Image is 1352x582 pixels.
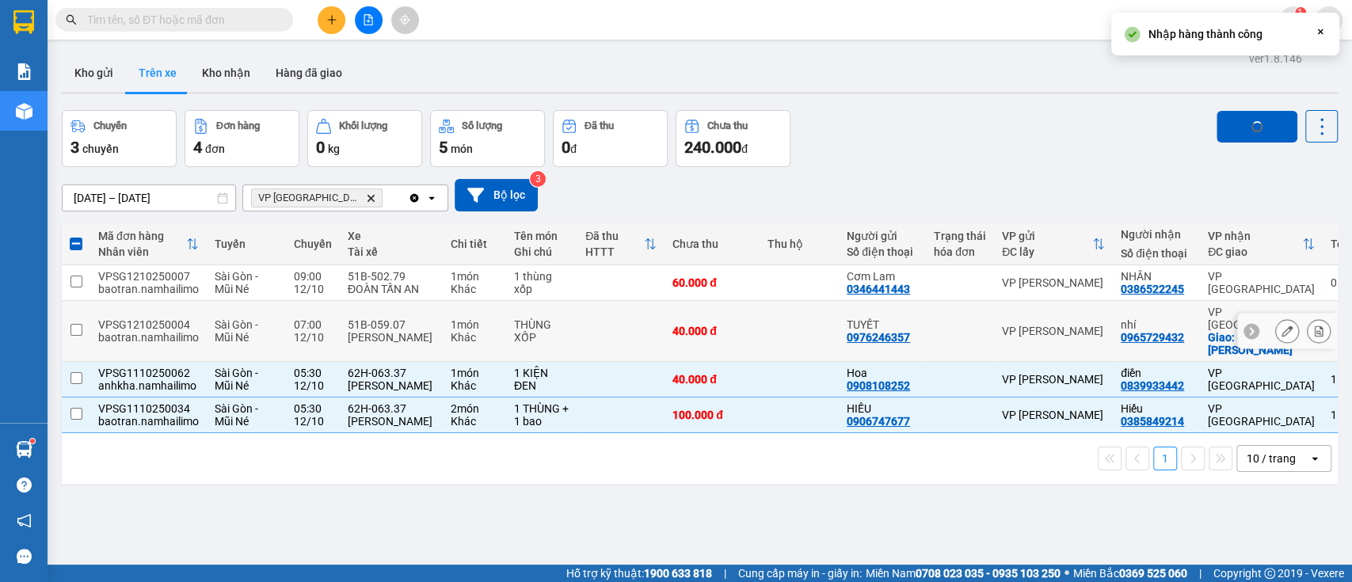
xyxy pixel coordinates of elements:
[530,171,546,187] sup: 3
[1064,570,1069,576] span: ⚪️
[1208,306,1315,331] div: VP [GEOGRAPHIC_DATA]
[1208,245,1302,258] div: ĐC giao
[585,120,614,131] div: Đã thu
[316,138,325,157] span: 0
[17,477,32,493] span: question-circle
[672,373,752,386] div: 40.000 đ
[355,6,383,34] button: file-add
[566,565,712,582] span: Hỗ trợ kỹ thuật:
[348,367,435,379] div: 62H-063.37
[1200,223,1323,265] th: Toggle SortBy
[98,402,199,415] div: VPSG1110250034
[847,379,910,392] div: 0908108252
[1121,228,1192,241] div: Người nhận
[205,143,225,155] span: đơn
[339,120,387,131] div: Khối lượng
[348,379,435,392] div: [PERSON_NAME]
[866,565,1061,582] span: Miền Nam
[847,230,918,242] div: Người gửi
[1208,402,1315,428] div: VP [GEOGRAPHIC_DATA]
[294,367,332,379] div: 05:30
[185,110,299,167] button: Đơn hàng4đơn
[348,230,435,242] div: Xe
[258,192,360,204] span: VP chợ Mũi Né
[98,367,199,379] div: VPSG1110250062
[425,192,438,204] svg: open
[1138,10,1279,29] span: kimloan.namhailimo
[430,110,545,167] button: Số lượng5món
[1121,283,1184,295] div: 0386522245
[90,223,207,265] th: Toggle SortBy
[63,185,235,211] input: Select a date range.
[672,238,752,250] div: Chưa thu
[934,230,986,242] div: Trạng thái
[1199,565,1202,582] span: |
[1308,452,1321,465] svg: open
[1247,451,1296,466] div: 10 / trang
[8,8,230,67] li: Nam Hải Limousine
[1121,318,1192,331] div: nhí
[70,138,79,157] span: 3
[215,238,278,250] div: Tuyến
[348,270,435,283] div: 51B-502.79
[1121,270,1192,283] div: NHÂN
[1002,276,1105,289] div: VP [PERSON_NAME]
[294,402,332,415] div: 05:30
[386,190,387,206] input: Selected VP chợ Mũi Né.
[451,143,473,155] span: món
[215,270,258,295] span: Sài Gòn - Mũi Né
[1002,245,1092,258] div: ĐC lấy
[570,143,577,155] span: đ
[767,238,831,250] div: Thu hộ
[1002,373,1105,386] div: VP [PERSON_NAME]
[348,318,435,331] div: 51B-059.07
[215,318,258,344] span: Sài Gòn - Mũi Né
[66,14,77,25] span: search
[294,415,332,428] div: 12/10
[366,193,375,203] svg: Delete
[514,318,569,344] div: THÙNG XỐP
[1314,25,1327,38] svg: Close
[1119,567,1187,580] strong: 0369 525 060
[1275,319,1299,343] div: Sửa đơn hàng
[451,402,498,415] div: 2 món
[451,270,498,283] div: 1 món
[1121,367,1192,379] div: điền
[348,402,435,415] div: 62H-063.37
[307,110,422,167] button: Khối lượng0kg
[1208,331,1315,356] div: Giao: 40 NGUYỄN MINH CHÂU
[62,110,177,167] button: Chuyến3chuyến
[455,179,538,211] button: Bộ lọc
[98,283,199,295] div: baotran.namhailimo
[294,379,332,392] div: 12/10
[1295,7,1306,18] sup: 1
[318,6,345,34] button: plus
[98,245,186,258] div: Nhân viên
[1208,230,1302,242] div: VP nhận
[562,138,570,157] span: 0
[451,379,498,392] div: Khác
[1153,447,1177,470] button: 1
[707,120,748,131] div: Chưa thu
[672,276,752,289] div: 60.000 đ
[1148,25,1263,43] div: Nhập hàng thành công
[215,402,258,428] span: Sài Gòn - Mũi Né
[847,331,910,344] div: 0976246357
[1121,415,1184,428] div: 0385849214
[514,245,569,258] div: Ghi chú
[294,331,332,344] div: 12/10
[348,331,435,344] div: [PERSON_NAME]
[348,245,435,258] div: Tài xế
[451,331,498,344] div: Khác
[348,283,435,295] div: ĐOÀN TẤN AN
[216,120,260,131] div: Đơn hàng
[189,54,263,92] button: Kho nhận
[451,415,498,428] div: Khác
[741,143,748,155] span: đ
[294,238,332,250] div: Chuyến
[644,567,712,580] strong: 1900 633 818
[451,367,498,379] div: 1 món
[439,138,447,157] span: 5
[672,325,752,337] div: 40.000 đ
[585,230,644,242] div: Đã thu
